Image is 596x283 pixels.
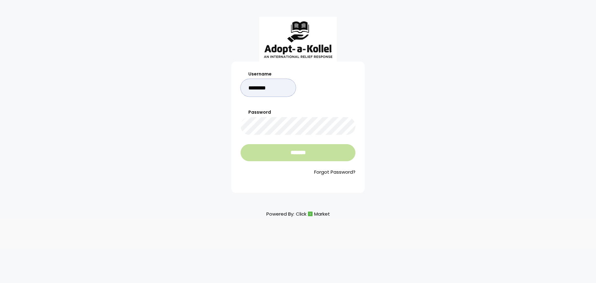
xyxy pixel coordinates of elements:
label: Username [241,71,296,77]
a: ClickMarket [296,210,330,218]
label: Password [241,109,355,116]
img: cm_icon.png [308,212,313,216]
a: Forgot Password? [241,169,355,176]
img: aak_logo_sm.jpeg [259,17,337,62]
p: Powered By: [266,210,330,218]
